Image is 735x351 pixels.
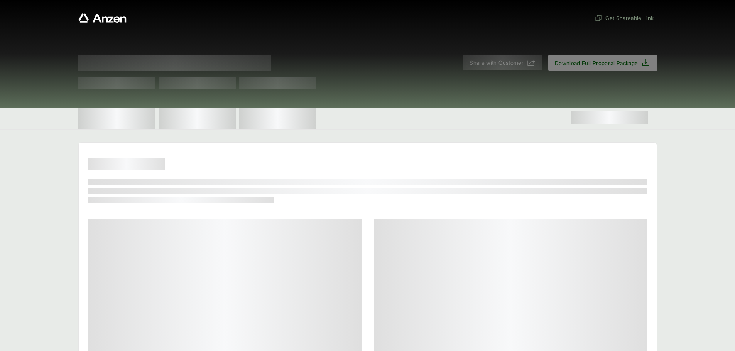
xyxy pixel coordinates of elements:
span: Share with Customer [470,59,524,67]
span: Proposal for [78,55,271,71]
a: Anzen website [78,13,127,23]
span: Test [159,77,236,89]
span: Test [239,77,316,89]
span: Get Shareable Link [595,14,654,22]
span: Test [78,77,155,89]
button: Get Shareable Link [591,11,657,25]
